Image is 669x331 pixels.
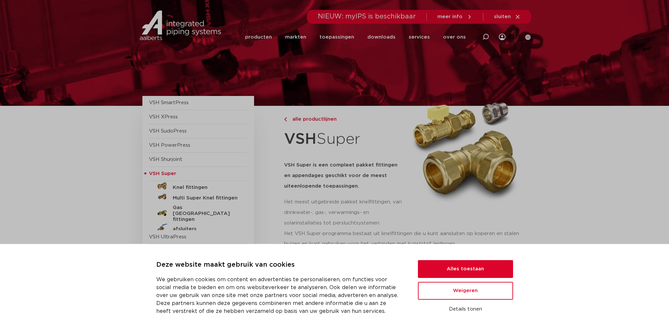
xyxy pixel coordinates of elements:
[149,181,247,192] a: Knel fittingen
[173,226,238,232] h5: afsluiters
[149,202,247,223] a: Gas [GEOGRAPHIC_DATA] fittingen
[149,114,178,119] a: VSH XPress
[284,127,404,152] h1: Super
[173,205,238,223] h5: Gas [GEOGRAPHIC_DATA] fittingen
[156,276,402,315] p: We gebruiken cookies om content en advertenties te personaliseren, om functies voor social media ...
[284,160,404,192] h5: VSH Super is een compleet pakket fittingen en appendages geschikt voor de meest uiteenlopende toe...
[149,157,182,162] a: VSH Shurjoint
[418,282,513,300] button: Weigeren
[149,192,247,202] a: Multi Super Knel fittingen
[443,24,466,50] a: over ons
[284,228,527,250] p: Het VSH Super-programma bestaat uit knelfittingen die u kunt aansluiten op koperen en stalen buiz...
[245,24,466,50] nav: Menu
[284,115,404,123] a: alle productlijnen
[173,185,238,191] h5: Knel fittingen
[409,24,430,50] a: services
[288,117,337,122] span: alle productlijnen
[418,304,513,315] button: Details tonen
[149,129,187,134] a: VSH SudoPress
[149,223,247,233] a: afsluiters
[418,260,513,278] button: Alles toestaan
[367,24,395,50] a: downloads
[245,24,272,50] a: producten
[156,260,402,270] p: Deze website maakt gebruik van cookies
[318,13,416,20] span: NIEUW: myIPS is beschikbaar
[437,14,472,20] a: meer info
[149,100,189,105] a: VSH SmartPress
[149,234,186,239] a: VSH UltraPress
[284,197,404,228] p: Het meest uitgebreide pakket knelfittingen, van drinkwater-, gas-, verwarmings- en solarinstallat...
[494,14,521,20] a: sluiten
[149,143,190,148] a: VSH PowerPress
[284,117,287,122] img: chevron-right.svg
[494,14,511,19] span: sluiten
[173,195,238,201] h5: Multi Super Knel fittingen
[437,14,463,19] span: meer info
[284,132,316,147] strong: VSH
[149,171,176,176] span: VSH Super
[285,24,306,50] a: markten
[319,24,354,50] a: toepassingen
